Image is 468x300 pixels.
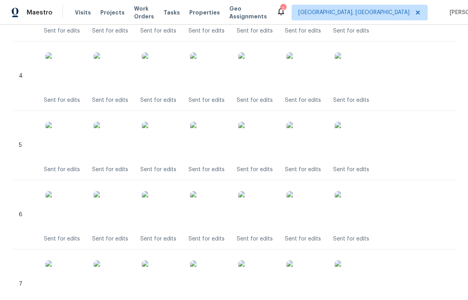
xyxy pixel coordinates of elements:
[189,9,220,16] span: Properties
[44,235,80,243] div: Sent for edits
[27,9,53,16] span: Maestro
[285,235,321,243] div: Sent for edits
[189,166,225,173] div: Sent for edits
[189,235,225,243] div: Sent for edits
[134,5,154,20] span: Work Orders
[333,235,369,243] div: Sent for edits
[140,96,176,104] div: Sent for edits
[237,27,273,35] div: Sent for edits
[163,10,180,15] span: Tasks
[92,96,128,104] div: Sent for edits
[92,27,128,35] div: Sent for edits
[285,27,321,35] div: Sent for edits
[140,27,176,35] div: Sent for edits
[189,96,225,104] div: Sent for edits
[333,27,369,35] div: Sent for edits
[44,96,80,104] div: Sent for edits
[13,180,38,249] td: 6
[280,5,286,13] div: 2
[333,166,369,173] div: Sent for edits
[13,111,38,180] td: 5
[285,166,321,173] div: Sent for edits
[75,9,91,16] span: Visits
[13,42,38,111] td: 4
[237,235,273,243] div: Sent for edits
[100,9,125,16] span: Projects
[237,166,273,173] div: Sent for edits
[229,5,267,20] span: Geo Assignments
[189,27,225,35] div: Sent for edits
[44,27,80,35] div: Sent for edits
[333,96,369,104] div: Sent for edits
[285,96,321,104] div: Sent for edits
[298,9,410,16] span: [GEOGRAPHIC_DATA], [GEOGRAPHIC_DATA]
[140,235,176,243] div: Sent for edits
[92,166,128,173] div: Sent for edits
[92,235,128,243] div: Sent for edits
[44,166,80,173] div: Sent for edits
[140,166,176,173] div: Sent for edits
[237,96,273,104] div: Sent for edits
